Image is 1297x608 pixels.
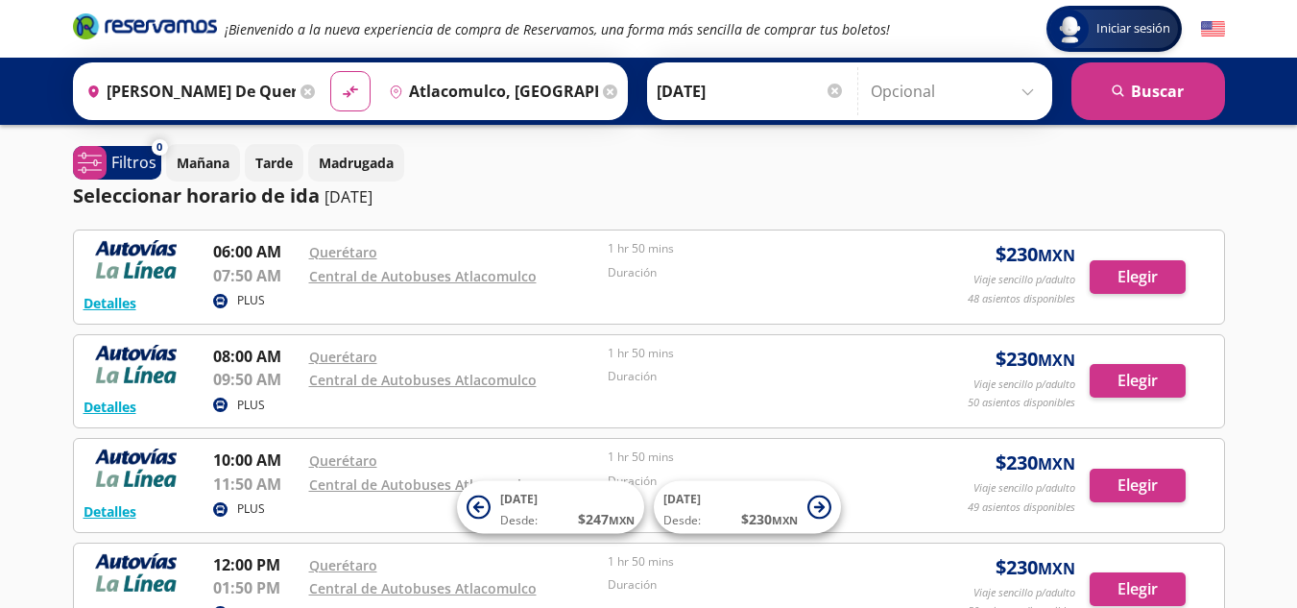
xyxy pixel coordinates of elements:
[213,368,300,391] p: 09:50 AM
[663,512,701,529] span: Desde:
[255,153,293,173] p: Tarde
[1038,453,1075,474] small: MXN
[84,501,136,522] button: Detalles
[177,153,229,173] p: Mañana
[663,491,701,507] span: [DATE]
[608,240,898,257] p: 1 hr 50 mins
[73,182,320,210] p: Seleccionar horario de ida
[1071,62,1225,120] button: Buscar
[1038,558,1075,579] small: MXN
[213,553,300,576] p: 12:00 PM
[608,576,898,594] p: Duración
[309,579,537,597] a: Central de Autobuses Atlacomulco
[309,243,377,261] a: Querétaro
[996,449,1075,477] span: $ 230
[309,267,537,285] a: Central de Autobuses Atlacomulco
[608,553,898,571] p: 1 hr 50 mins
[968,499,1075,516] p: 49 asientos disponibles
[457,481,644,534] button: [DATE]Desde:$247MXN
[500,512,538,529] span: Desde:
[309,556,377,574] a: Querétaro
[996,345,1075,374] span: $ 230
[772,513,798,527] small: MXN
[237,397,265,414] p: PLUS
[1089,19,1178,38] span: Iniciar sesión
[84,449,189,487] img: RESERVAMOS
[84,553,189,592] img: RESERVAMOS
[213,449,300,472] p: 10:00 AM
[657,67,845,115] input: Elegir Fecha
[309,451,377,470] a: Querétaro
[213,240,300,263] p: 06:00 AM
[324,185,372,208] p: [DATE]
[968,395,1075,411] p: 50 asientos disponibles
[996,240,1075,269] span: $ 230
[245,144,303,182] button: Tarde
[73,12,217,40] i: Brand Logo
[973,272,1075,288] p: Viaje sencillo p/adulto
[1090,572,1186,606] button: Elegir
[973,377,1075,393] p: Viaje sencillo p/adulto
[156,139,162,156] span: 0
[237,292,265,309] p: PLUS
[166,144,240,182] button: Mañana
[500,491,538,507] span: [DATE]
[111,151,156,174] p: Filtros
[578,509,635,529] span: $ 247
[608,345,898,362] p: 1 hr 50 mins
[1038,245,1075,266] small: MXN
[319,153,394,173] p: Madrugada
[73,12,217,46] a: Brand Logo
[84,240,189,279] img: RESERVAMOS
[1090,260,1186,294] button: Elegir
[309,348,377,366] a: Querétaro
[309,371,537,389] a: Central de Autobuses Atlacomulco
[654,481,841,534] button: [DATE]Desde:$230MXN
[381,67,598,115] input: Buscar Destino
[968,291,1075,307] p: 48 asientos disponibles
[79,67,296,115] input: Buscar Origen
[84,397,136,417] button: Detalles
[608,449,898,466] p: 1 hr 50 mins
[73,146,161,180] button: 0Filtros
[309,475,537,494] a: Central de Autobuses Atlacomulco
[237,500,265,518] p: PLUS
[84,293,136,313] button: Detalles
[213,264,300,287] p: 07:50 AM
[609,513,635,527] small: MXN
[741,509,798,529] span: $ 230
[608,473,898,490] p: Duración
[213,345,300,368] p: 08:00 AM
[308,144,404,182] button: Madrugada
[213,576,300,599] p: 01:50 PM
[1090,364,1186,398] button: Elegir
[225,20,890,38] em: ¡Bienvenido a la nueva experiencia de compra de Reservamos, una forma más sencilla de comprar tus...
[1201,17,1225,41] button: English
[608,368,898,385] p: Duración
[213,473,300,496] p: 11:50 AM
[1090,469,1186,502] button: Elegir
[996,553,1075,582] span: $ 230
[871,67,1043,115] input: Opcional
[973,585,1075,601] p: Viaje sencillo p/adulto
[1038,350,1075,371] small: MXN
[84,345,189,383] img: RESERVAMOS
[973,480,1075,497] p: Viaje sencillo p/adulto
[608,264,898,281] p: Duración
